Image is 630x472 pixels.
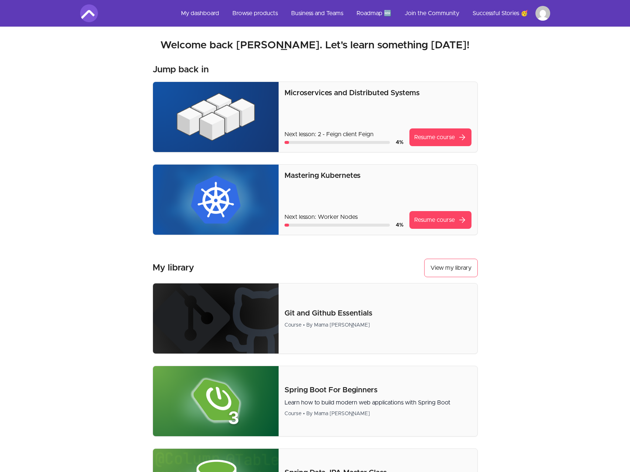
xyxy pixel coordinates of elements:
span: 4 % [396,223,403,228]
img: Amigoscode logo [80,4,98,22]
a: Resume coursearrow_forward [409,128,471,146]
p: Git and Github Essentials [285,308,471,318]
h2: Welcome back [PERSON_NAME]. Let's learn something [DATE]! [80,39,550,52]
img: Profile image for Peter Bittu [535,6,550,21]
img: Product image for Mastering Kubernetes [153,165,279,235]
p: Next lesson: 2 - Feign client Feign [285,130,403,139]
p: Learn how to build modern web applications with Spring Boot [285,398,471,407]
p: Mastering Kubernetes [285,170,471,181]
div: Course progress [285,141,389,144]
a: Business and Teams [285,4,349,22]
a: Resume coursearrow_forward [409,211,471,229]
div: Course • By Mama [PERSON_NAME] [285,321,471,329]
span: arrow_forward [458,133,467,142]
a: Browse products [227,4,284,22]
h3: My library [153,262,194,274]
a: Roadmap 🆕 [351,4,397,22]
a: View my library [424,259,478,277]
p: Next lesson: Worker Nodes [285,213,403,221]
p: Spring Boot For Beginners [285,385,471,395]
img: Product image for Git and Github Essentials [153,283,279,354]
h3: Jump back in [153,64,209,76]
a: Join the Community [399,4,465,22]
div: Course • By Mama [PERSON_NAME] [285,410,471,417]
img: Product image for Spring Boot For Beginners [153,366,279,436]
a: Product image for Spring Boot For BeginnersSpring Boot For BeginnersLearn how to build modern web... [153,366,478,437]
span: arrow_forward [458,216,467,224]
div: Course progress [285,224,389,227]
a: Product image for Git and Github EssentialsGit and Github EssentialsCourse • By Mama [PERSON_NAME] [153,283,478,354]
img: Product image for Microservices and Distributed Systems [153,82,279,152]
p: Microservices and Distributed Systems [285,88,471,98]
a: Successful Stories 🥳 [467,4,534,22]
nav: Main [175,4,550,22]
span: 4 % [396,140,403,145]
a: My dashboard [175,4,225,22]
